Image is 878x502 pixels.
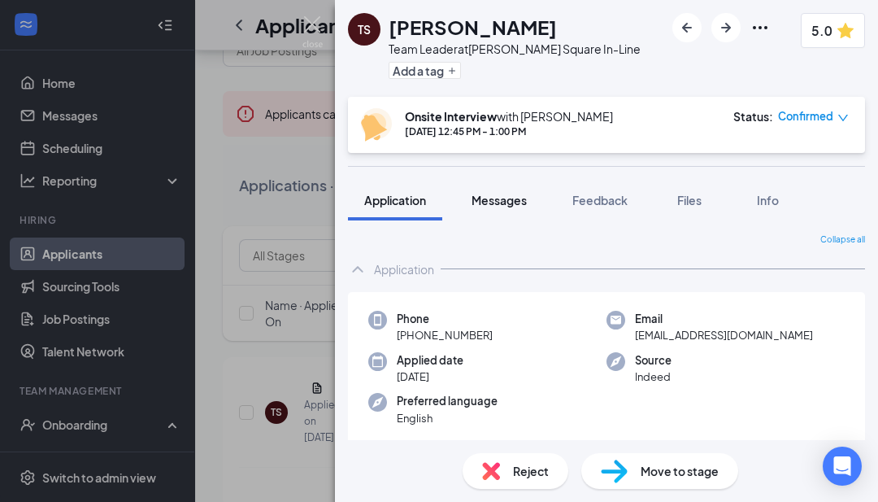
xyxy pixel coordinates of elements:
span: [DATE] [397,369,463,385]
span: Feedback [572,193,628,207]
b: Onsite Interview [405,109,497,124]
span: Applied date [397,352,463,369]
span: Indeed [635,369,672,385]
span: Preferred language [397,393,498,409]
span: English [397,410,498,426]
svg: ArrowRight [716,18,736,37]
div: [DATE] 12:45 PM - 1:00 PM [405,124,613,138]
span: Email [635,311,813,327]
svg: Plus [447,66,457,76]
span: Info [757,193,779,207]
span: Move to stage [641,462,719,480]
div: Team Leader at [PERSON_NAME] Square In-Line [389,41,641,57]
span: Messages [472,193,527,207]
svg: Ellipses [750,18,770,37]
span: Source [635,352,672,369]
span: Collapse all [820,234,865,247]
span: Application [364,193,426,207]
span: Files [677,193,702,207]
button: ArrowLeftNew [672,13,702,42]
span: Reject [513,462,549,480]
button: ArrowRight [711,13,741,42]
span: [EMAIL_ADDRESS][DOMAIN_NAME] [635,327,813,343]
span: down [837,112,849,124]
button: PlusAdd a tag [389,62,461,79]
span: Phone [397,311,493,327]
span: [PHONE_NUMBER] [397,327,493,343]
h1: [PERSON_NAME] [389,13,557,41]
div: with [PERSON_NAME] [405,108,613,124]
span: 5.0 [811,20,832,41]
svg: ChevronUp [348,260,367,279]
svg: ArrowLeftNew [677,18,697,37]
span: Confirmed [778,108,833,124]
div: Open Intercom Messenger [823,447,862,486]
div: Application [374,261,434,277]
div: Status : [733,108,773,124]
div: TS [358,21,371,37]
